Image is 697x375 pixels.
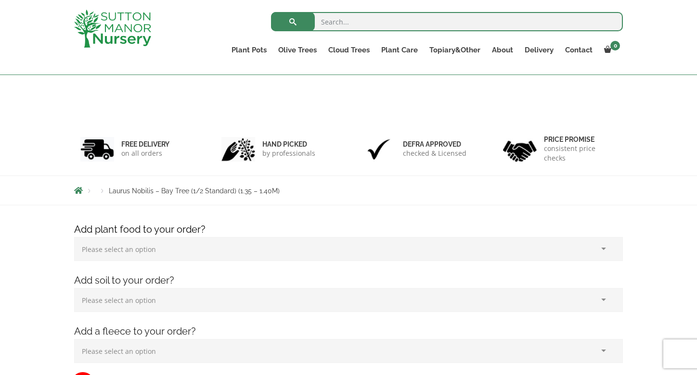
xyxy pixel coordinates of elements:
a: Plant Care [375,43,424,57]
h4: Add soil to your order? [67,273,630,288]
p: consistent price checks [544,144,617,163]
a: Plant Pots [226,43,272,57]
img: 1.jpg [80,137,114,162]
h4: Add a fleece to your order? [67,324,630,339]
a: About [486,43,519,57]
h6: hand picked [262,140,315,149]
a: Cloud Trees [323,43,375,57]
p: on all orders [121,149,169,158]
a: Delivery [519,43,559,57]
span: Laurus Nobilis – Bay Tree (1/2 Standard) (1.35 – 1.40M) [109,187,280,195]
h6: Defra approved [403,140,466,149]
span: 0 [610,41,620,50]
p: checked & Licensed [403,149,466,158]
a: 0 [598,43,623,57]
a: Olive Trees [272,43,323,57]
a: Topiary&Other [424,43,486,57]
img: 2.jpg [221,137,255,162]
p: by professionals [262,149,315,158]
nav: Breadcrumbs [74,187,623,194]
img: 4.jpg [503,135,537,164]
img: 3.jpg [362,137,396,162]
input: Search... [271,12,623,31]
img: logo [74,10,151,48]
h4: Add plant food to your order? [67,222,630,237]
h6: FREE DELIVERY [121,140,169,149]
a: Contact [559,43,598,57]
h6: Price promise [544,135,617,144]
